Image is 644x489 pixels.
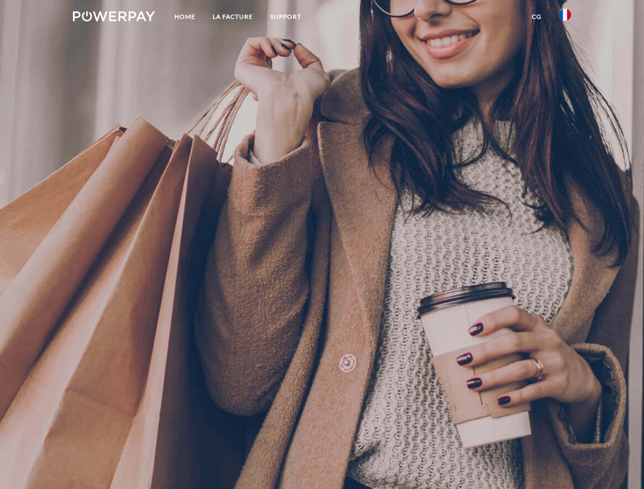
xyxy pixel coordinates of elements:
[73,11,155,21] img: logo-powerpay-white.svg
[262,8,310,26] a: Support
[166,8,204,26] a: Home
[523,8,550,26] a: CG
[204,8,262,26] a: LA FACTURE
[559,9,571,21] img: fr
